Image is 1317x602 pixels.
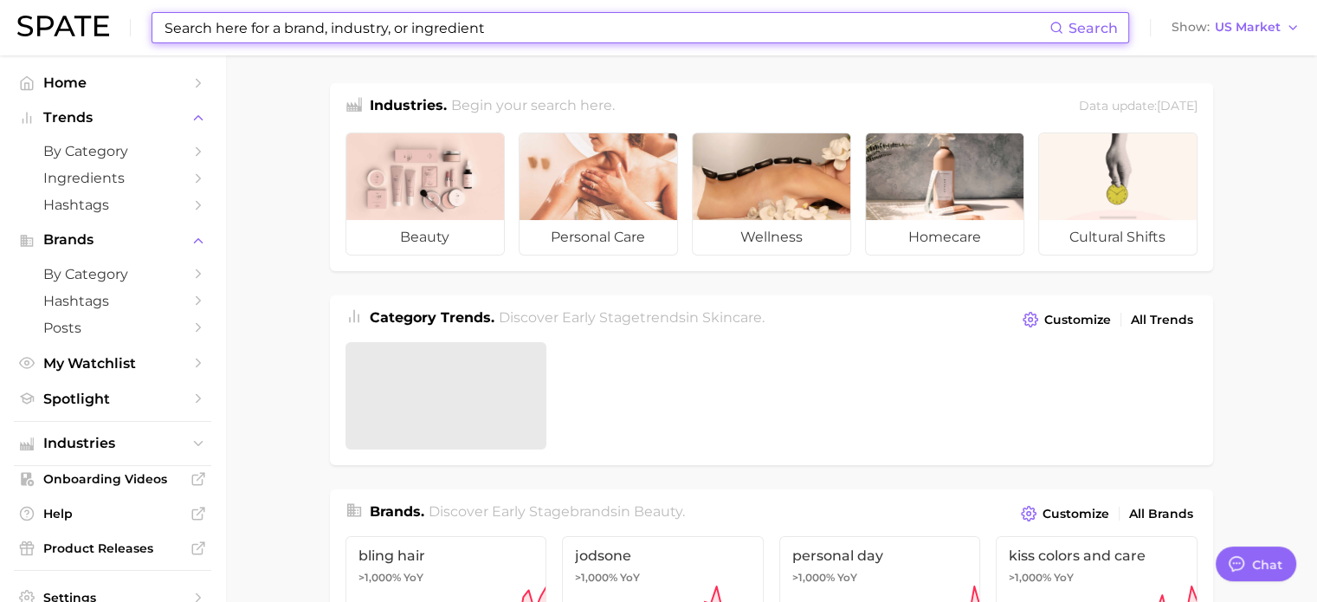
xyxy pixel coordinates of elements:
[1018,307,1114,332] button: Customize
[43,391,182,407] span: Spotlight
[866,220,1023,255] span: homecare
[1039,220,1197,255] span: cultural shifts
[865,133,1024,256] a: homecare
[14,191,211,218] a: Hashtags
[358,571,401,584] span: >1,000%
[43,541,182,556] span: Product Releases
[43,232,182,248] span: Brands
[1125,502,1198,526] a: All Brands
[1068,20,1118,36] span: Search
[14,501,211,527] a: Help
[43,471,182,487] span: Onboarding Videos
[403,571,423,585] span: YoY
[14,385,211,412] a: Spotlight
[43,293,182,309] span: Hashtags
[1017,502,1113,526] button: Customize
[451,95,615,119] h2: Begin your search here.
[1129,507,1193,521] span: All Brands
[693,220,850,255] span: wellness
[14,535,211,561] a: Product Releases
[14,227,211,253] button: Brands
[1038,133,1198,256] a: cultural shifts
[1131,313,1193,327] span: All Trends
[14,261,211,288] a: by Category
[1127,308,1198,332] a: All Trends
[14,314,211,341] a: Posts
[370,309,494,326] span: Category Trends .
[14,466,211,492] a: Onboarding Videos
[163,13,1049,42] input: Search here for a brand, industry, or ingredient
[43,74,182,91] span: Home
[1079,95,1198,119] div: Data update: [DATE]
[43,355,182,372] span: My Watchlist
[1043,507,1109,521] span: Customize
[575,547,751,564] span: jodsone
[370,503,424,520] span: Brands .
[1044,313,1111,327] span: Customize
[43,197,182,213] span: Hashtags
[14,288,211,314] a: Hashtags
[43,110,182,126] span: Trends
[1215,23,1281,32] span: US Market
[620,571,640,585] span: YoY
[14,165,211,191] a: Ingredients
[370,95,447,119] h1: Industries.
[43,506,182,521] span: Help
[1009,571,1051,584] span: >1,000%
[1167,16,1304,39] button: ShowUS Market
[14,430,211,456] button: Industries
[520,220,677,255] span: personal care
[1172,23,1210,32] span: Show
[519,133,678,256] a: personal care
[346,220,504,255] span: beauty
[1009,547,1185,564] span: kiss colors and care
[702,309,762,326] span: skincare
[692,133,851,256] a: wellness
[575,571,617,584] span: >1,000%
[43,143,182,159] span: by Category
[429,503,685,520] span: Discover Early Stage brands in .
[14,350,211,377] a: My Watchlist
[43,170,182,186] span: Ingredients
[17,16,109,36] img: SPATE
[792,571,835,584] span: >1,000%
[43,436,182,451] span: Industries
[14,105,211,131] button: Trends
[14,138,211,165] a: by Category
[837,571,857,585] span: YoY
[14,69,211,96] a: Home
[43,320,182,336] span: Posts
[358,547,534,564] span: bling hair
[43,266,182,282] span: by Category
[345,133,505,256] a: beauty
[792,547,968,564] span: personal day
[1054,571,1074,585] span: YoY
[499,309,765,326] span: Discover Early Stage trends in .
[634,503,682,520] span: beauty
